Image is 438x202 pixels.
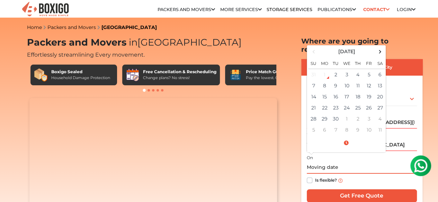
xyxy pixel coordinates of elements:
[315,176,337,183] label: Is flexible?
[21,1,70,18] img: Boxigo
[330,57,341,69] th: Tu
[220,7,262,12] a: More services
[51,69,110,75] div: Boxigo Sealed
[126,68,140,82] img: Free Cancellation & Rescheduling
[129,37,137,48] span: in
[143,75,216,81] div: Change plans? No stress!
[318,7,356,12] a: Publications
[143,69,216,75] div: Free Cancellation & Rescheduling
[301,37,422,54] h2: Where are you going to relocate?
[320,69,330,80] div: 1
[308,57,319,69] th: Su
[352,57,364,69] th: Th
[126,37,242,48] span: [GEOGRAPHIC_DATA]
[308,140,384,146] a: Select Time
[307,162,417,174] input: Moving date
[338,179,342,183] img: info
[361,4,392,15] a: Contact
[51,75,110,81] div: Household Damage Protection
[229,68,242,82] img: Price Match Guarantee
[396,7,415,12] a: Login
[47,24,96,30] a: Packers and Movers
[307,155,313,161] label: On
[34,68,48,82] img: Boxigo Sealed
[364,57,375,69] th: Fr
[27,24,42,30] a: Home
[27,51,145,58] span: Effortlessly streamlining Every movement.
[27,37,280,48] h1: Packers and Movers
[319,47,375,57] th: Select Month
[7,7,21,21] img: whatsapp-icon.svg
[341,57,352,69] th: We
[246,69,298,75] div: Price Match Guarantee
[319,57,330,69] th: Mo
[267,7,312,12] a: Storage Services
[375,57,386,69] th: Sa
[309,47,318,56] span: Previous Month
[375,47,385,56] span: Next Month
[246,75,298,81] div: Pay the lowest. Guaranteed!
[158,7,215,12] a: Packers and Movers
[101,24,157,30] a: [GEOGRAPHIC_DATA]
